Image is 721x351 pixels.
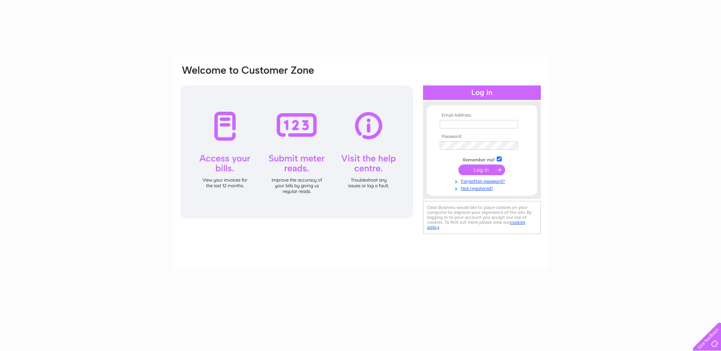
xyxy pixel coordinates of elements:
[438,134,526,139] th: Password:
[438,113,526,118] th: Email Address:
[440,184,526,191] a: Not registered?
[423,201,541,234] div: Clear Business would like to place cookies on your computer to improve your experience of the sit...
[427,220,525,230] a: cookies policy
[438,155,526,163] td: Remember me?
[458,164,505,175] input: Submit
[440,177,526,184] a: Forgotten password?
